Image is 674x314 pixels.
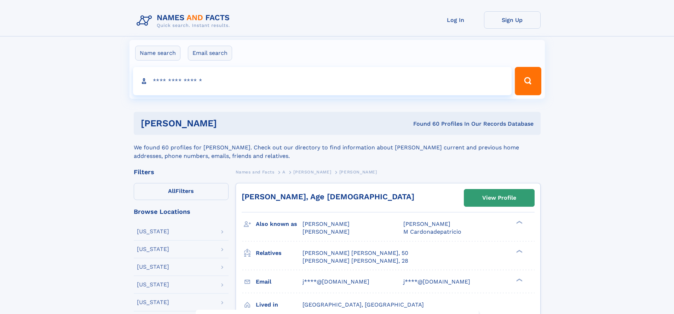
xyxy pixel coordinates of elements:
[256,276,303,288] h3: Email
[303,249,408,257] a: [PERSON_NAME] [PERSON_NAME], 50
[514,249,523,253] div: ❯
[134,209,229,215] div: Browse Locations
[403,221,450,227] span: [PERSON_NAME]
[134,183,229,200] label: Filters
[242,192,414,201] a: [PERSON_NAME], Age [DEMOGRAPHIC_DATA]
[134,135,541,160] div: We found 60 profiles for [PERSON_NAME]. Check out our directory to find information about [PERSON...
[141,119,315,128] h1: [PERSON_NAME]
[137,282,169,287] div: [US_STATE]
[282,167,286,176] a: A
[135,46,180,61] label: Name search
[168,188,175,194] span: All
[134,11,236,30] img: Logo Names and Facts
[403,228,461,235] span: M Cardonadepatricio
[303,221,350,227] span: [PERSON_NAME]
[482,190,516,206] div: View Profile
[427,11,484,29] a: Log In
[256,247,303,259] h3: Relatives
[134,169,229,175] div: Filters
[256,299,303,311] h3: Lived in
[484,11,541,29] a: Sign Up
[303,257,408,265] a: [PERSON_NAME] [PERSON_NAME], 28
[133,67,512,95] input: search input
[514,278,523,282] div: ❯
[137,229,169,234] div: [US_STATE]
[256,218,303,230] h3: Also known as
[464,189,534,206] a: View Profile
[282,170,286,175] span: A
[515,67,541,95] button: Search Button
[293,170,331,175] span: [PERSON_NAME]
[315,120,534,128] div: Found 60 Profiles In Our Records Database
[137,264,169,270] div: [US_STATE]
[188,46,232,61] label: Email search
[236,167,275,176] a: Names and Facts
[137,299,169,305] div: [US_STATE]
[137,246,169,252] div: [US_STATE]
[293,167,331,176] a: [PERSON_NAME]
[303,228,350,235] span: [PERSON_NAME]
[339,170,377,175] span: [PERSON_NAME]
[514,220,523,225] div: ❯
[303,301,424,308] span: [GEOGRAPHIC_DATA], [GEOGRAPHIC_DATA]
